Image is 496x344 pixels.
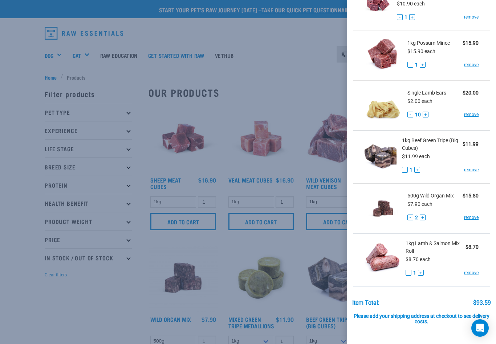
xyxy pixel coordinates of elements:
strong: $15.90 [463,40,479,46]
span: Single Lamb Ears [407,89,446,97]
span: 1 [415,61,418,69]
span: 1 [410,166,412,174]
img: Possum Mince [365,37,402,75]
strong: $20.00 [463,90,479,96]
span: $7.90 each [407,201,432,207]
span: 1kg Possum Mince [407,39,450,47]
a: remove [464,111,479,118]
button: - [407,112,413,117]
button: - [406,270,411,276]
img: Lamb Ears [365,87,402,124]
button: - [407,62,413,68]
button: + [409,14,415,20]
button: + [420,215,426,220]
img: Lamb & Salmon Mix Roll [365,240,400,277]
a: remove [464,61,479,68]
span: $8.70 each [406,256,431,262]
strong: $8.70 [465,244,479,250]
span: 2 [415,214,418,221]
span: $11.99 each [402,153,430,159]
button: + [418,270,424,276]
a: remove [464,14,479,20]
button: + [423,112,428,117]
button: - [407,215,413,220]
span: 1kg Lamb & Salmon Mix Roll [406,240,465,255]
span: 10 [415,111,421,119]
button: - [402,167,408,173]
span: 500g Wild Organ Mix [407,192,454,200]
div: Please add your shipping address at checkout to see delivery costs. [352,306,491,325]
strong: $15.80 [463,193,479,199]
img: Wild Organ Mix [365,190,402,227]
button: + [414,167,420,173]
span: 1 [404,13,407,21]
div: $93.59 [473,300,491,306]
a: remove [464,167,479,173]
div: Open Intercom Messenger [471,319,489,337]
span: $2.00 each [407,98,432,104]
span: $15.90 each [407,48,435,54]
button: + [420,62,426,68]
a: remove [464,269,479,276]
span: 1kg Beef Green Tripe (Big Cubes) [402,137,463,152]
span: 1 [413,269,416,277]
a: remove [464,214,479,221]
span: $10.90 each [397,1,425,7]
img: Beef Green Tripe (Big Cubes) [365,137,397,174]
strong: $11.99 [463,141,479,147]
button: - [397,14,403,20]
div: Item Total: [352,300,379,306]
